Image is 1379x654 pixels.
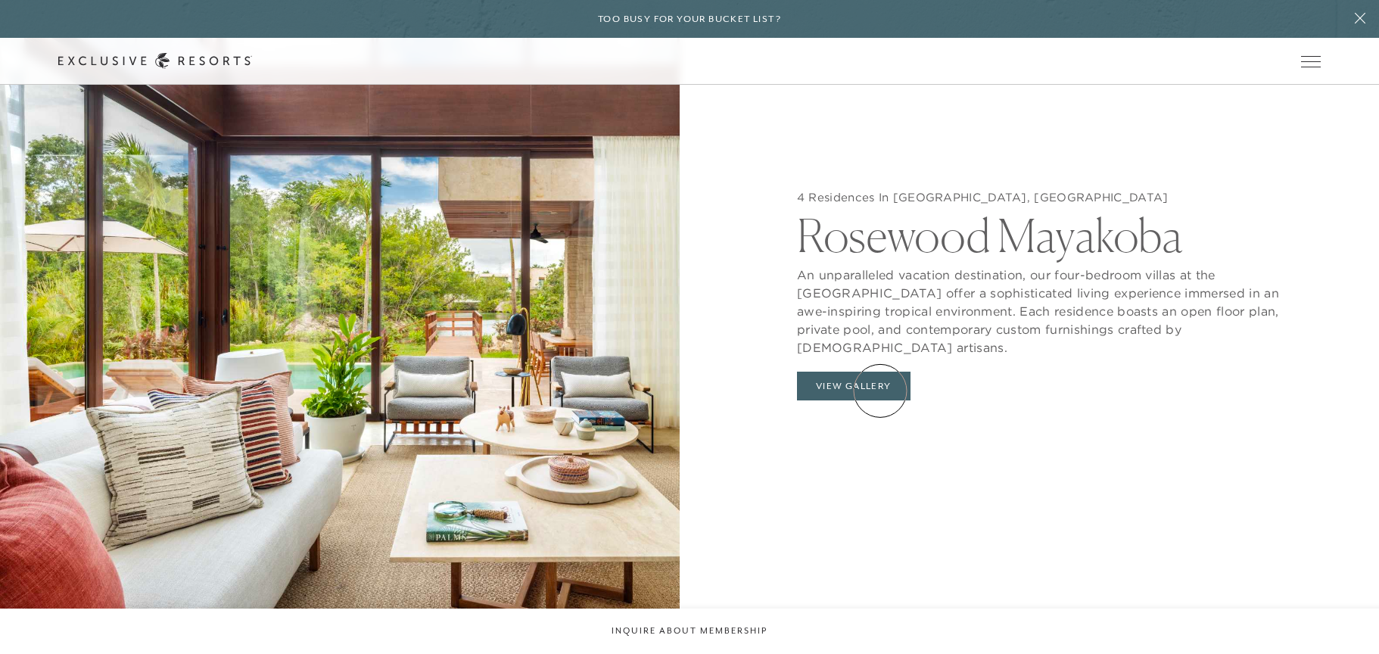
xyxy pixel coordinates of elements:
h6: Too busy for your bucket list? [598,12,781,26]
h5: 4 Residences In [GEOGRAPHIC_DATA], [GEOGRAPHIC_DATA] [797,190,1282,205]
button: View Gallery [797,372,911,400]
button: Open navigation [1301,56,1321,67]
p: An unparalleled vacation destination, our four-bedroom villas at the [GEOGRAPHIC_DATA] offer a so... [797,258,1282,357]
iframe: Qualified Messenger [1364,639,1379,654]
h2: Rosewood Mayakoba [797,205,1282,258]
